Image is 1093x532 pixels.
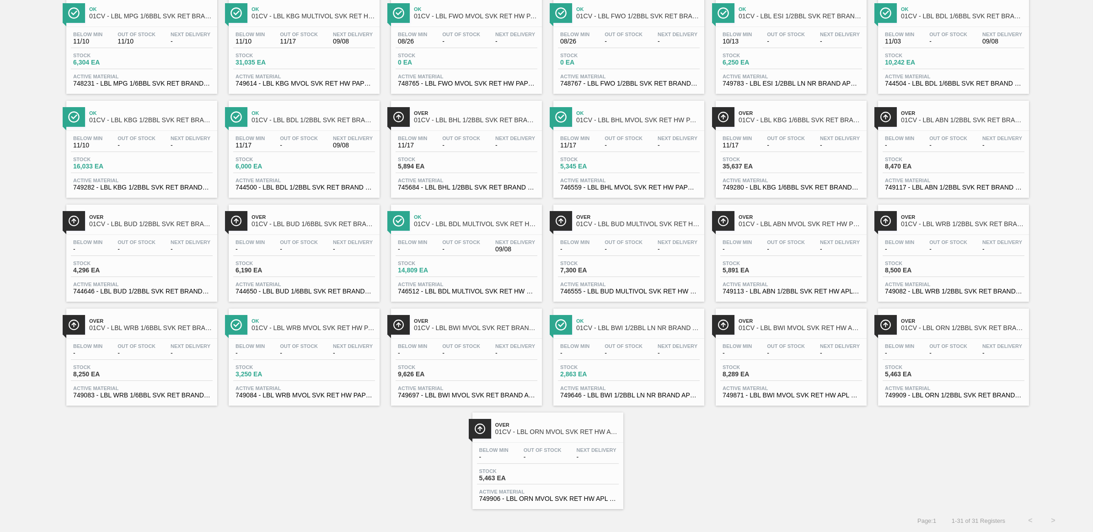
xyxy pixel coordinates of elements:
span: 744500 - LBL BDL 1/2BBL SVK RET BRAND 5.0% PAPER [236,184,373,191]
img: Ícone [718,7,729,19]
span: Active Material [398,178,535,183]
span: - [605,142,643,149]
span: 01CV - LBL BDL 1/6BBL SVK RET BRAND PPS #4 [901,13,1024,20]
span: - [118,246,155,253]
span: Stock [560,53,624,58]
span: Stock [723,261,787,266]
span: Over [89,214,213,220]
span: Next Delivery [171,239,210,245]
span: 744504 - LBL BDL 1/6BBL SVK RET BRAND PPS 1215 #4 [885,80,1022,87]
span: 01CV - LBL WRB MVOL SVK RET HW PAPER #3 [252,325,375,331]
span: Stock [398,53,462,58]
span: Active Material [236,282,373,287]
span: 01CV - LBL ESI 1/2BBL SVK RET BRAND PPS #4 [739,13,862,20]
span: Next Delivery [658,32,697,37]
span: Out Of Stock [605,136,643,141]
span: Over [414,318,537,324]
span: 746559 - LBL BHL MVOL SVK RET HW PAPER 0518 #3 4. [560,184,697,191]
span: Stock [73,53,137,58]
span: Below Min [723,239,752,245]
span: - [442,142,480,149]
img: Ícone [393,111,404,123]
span: - [658,142,697,149]
span: Next Delivery [820,136,860,141]
span: Next Delivery [171,343,210,349]
span: Next Delivery [982,239,1022,245]
span: Stock [885,157,949,162]
span: Next Delivery [820,239,860,245]
a: ÍconeOver01CV - LBL BWI MVOL SVK RET BRAND APL 1023 #4 5Below Min-Out Of Stock-Next Delivery-Stoc... [384,302,546,406]
span: Below Min [560,239,589,245]
span: Below Min [236,136,265,141]
span: Below Min [73,136,102,141]
span: Active Material [73,282,210,287]
span: Below Min [398,136,427,141]
span: 746555 - LBL BUD MULTIVOL SVK RET HW PPS 0518 #3 [560,288,697,295]
span: - [820,38,860,45]
span: Below Min [723,343,752,349]
img: Ícone [880,111,891,123]
span: Below Min [236,239,265,245]
span: Next Delivery [333,136,373,141]
span: Stock [885,53,949,58]
span: 11/03 [885,38,914,45]
span: - [442,38,480,45]
a: ÍconeOk01CV - LBL BDL MULTIVOL SVK RET HW PAPER #3Below Min-Out Of Stock-Next Delivery09/08Stock1... [384,198,546,302]
span: Over [901,214,1024,220]
span: Below Min [885,32,914,37]
span: - [767,246,805,253]
span: Active Material [73,178,210,183]
span: - [280,246,318,253]
span: Over [901,110,1024,116]
span: 11/17 [723,142,752,149]
span: 01CV - LBL BDL MULTIVOL SVK RET HW PAPER #3 [414,221,537,228]
span: 01CV - LBL BUD MULTIVOL SVK RET HW PPS #3 [576,221,700,228]
img: Ícone [230,319,242,331]
span: Below Min [236,343,265,349]
a: ÍconeOver01CV - LBL ABN 1/2BBL SVK RET BRAND PPS #4Below Min-Out Of Stock-Next Delivery-Stock8,47... [871,94,1034,198]
span: Ok [414,214,537,220]
span: 0 EA [398,59,462,66]
span: - [236,350,265,357]
img: Ícone [880,215,891,227]
span: Next Delivery [333,343,373,349]
span: Below Min [73,239,102,245]
span: - [280,142,318,149]
span: Next Delivery [820,343,860,349]
span: 01CV - LBL ORN 1/2BBL SVK RET BRAND APL 1224 #4 [901,325,1024,331]
span: 01CV - LBL KBG MULTIVOL SVK RET HW PPS #3 [252,13,375,20]
span: 08/26 [398,38,427,45]
span: 11/17 [560,142,589,149]
span: Stock [236,157,300,162]
span: 01CV - LBL ABN 1/2BBL SVK RET BRAND PPS #4 [901,117,1024,124]
span: Out Of Stock [118,343,155,349]
a: ÍconeOver01CV - LBL BHL 1/2BBL SVK RET BRAND PPS #4Below Min11/17Out Of Stock-Next Delivery-Stock... [384,94,546,198]
span: - [767,38,805,45]
span: 01CV - LBL MPG 1/6BBL SVK RET BRAND PPS #4 [89,13,213,20]
span: - [658,246,697,253]
span: 749280 - LBL KBG 1/6BBL SVK RET BRAND PPS 0123 #4 [723,184,860,191]
span: 16,033 EA [73,163,137,170]
a: ÍconeOver01CV - LBL WRB 1/2BBL SVK RET BRAND PAPER #4Below Min-Out Of Stock-Next Delivery-Stock8,... [871,198,1034,302]
span: Over [89,318,213,324]
span: Next Delivery [333,239,373,245]
a: ÍconeOver01CV - LBL BUD 1/2BBL SVK RET BRAND PAPER #4 5.0%Below Min-Out Of Stock-Next Delivery-St... [59,198,222,302]
img: Ícone [230,111,242,123]
span: 01CV - LBL BHL 1/2BBL SVK RET BRAND PPS #4 [414,117,537,124]
a: ÍconeOver01CV - LBL ORN 1/2BBL SVK RET BRAND APL 1224 #4Below Min-Out Of Stock-Next Delivery-Stoc... [871,302,1034,406]
span: - [885,142,914,149]
img: Ícone [880,7,891,19]
span: Active Material [885,282,1022,287]
span: 11/10 [73,38,102,45]
span: - [73,350,102,357]
span: - [495,142,535,149]
span: Out Of Stock [929,32,967,37]
span: Out Of Stock [280,136,318,141]
span: 749614 - LBL KBG MVOL SVK RET HW PAPER 0623 #3 4. [236,80,373,87]
span: Ok [576,318,700,324]
span: Below Min [398,343,427,349]
span: Active Material [236,178,373,183]
span: Active Material [723,282,860,287]
span: Below Min [560,343,589,349]
span: 01CV - LBL BWI 1/2BBL LN NR BRAND APL 0823 #4 5 [576,325,700,331]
